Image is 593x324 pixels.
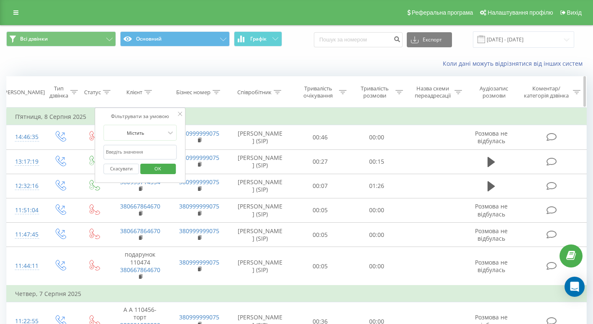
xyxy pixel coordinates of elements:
td: 00:07 [292,174,348,198]
td: [PERSON_NAME] (SIP) [228,198,292,222]
td: [PERSON_NAME] (SIP) [228,125,292,149]
button: Всі дзвінки [6,31,116,46]
div: 11:44:11 [15,258,34,274]
td: 00:15 [349,149,405,174]
td: [PERSON_NAME] (SIP) [228,247,292,285]
span: Графік [250,36,267,42]
a: 380999999075 [179,154,219,162]
td: [PERSON_NAME] (SIP) [228,149,292,174]
td: [PERSON_NAME] (SIP) [228,174,292,198]
div: Аудіозапис розмови [472,85,516,99]
a: 380667864670 [120,227,160,235]
span: Реферальна програма [412,9,473,16]
a: 380667864670 [120,202,160,210]
span: Розмова не відбулась [475,227,508,242]
td: 00:27 [292,149,348,174]
span: Розмова не відбулась [475,129,508,145]
td: 00:00 [349,223,405,247]
div: Тривалість очікування [299,85,336,99]
div: Фільтрувати за умовою [103,112,177,121]
span: Вихід [567,9,582,16]
button: Основний [120,31,230,46]
div: 12:32:16 [15,178,34,194]
a: 380999999075 [179,313,219,321]
div: 11:47:45 [15,226,34,243]
a: 380667864670 [120,266,160,274]
a: 380999999075 [179,129,219,137]
span: Розмова не відбулась [475,258,508,274]
td: 00:00 [349,125,405,149]
span: Розмова не відбулась [475,202,508,218]
td: 01:26 [349,174,405,198]
div: Співробітник [237,89,272,96]
td: 00:05 [292,223,348,247]
button: OK [140,164,176,174]
div: 14:46:35 [15,129,34,145]
input: Введіть значення [103,145,177,159]
td: 00:00 [349,198,405,222]
div: Коментар/категорія дзвінка [522,85,571,99]
td: Четвер, 7 Серпня 2025 [7,285,587,302]
div: Тривалість розмови [356,85,393,99]
a: 380999999075 [179,202,219,210]
a: 380999999075 [179,227,219,235]
a: 380999999075 [179,258,219,266]
div: Статус [84,89,101,96]
div: Open Intercom Messenger [565,277,585,297]
div: Назва схеми переадресації [413,85,452,99]
td: 00:46 [292,125,348,149]
span: Налаштування профілю [488,9,553,16]
div: [PERSON_NAME] [3,89,45,96]
div: Клієнт [126,89,142,96]
div: 11:51:04 [15,202,34,219]
button: Графік [234,31,282,46]
a: Коли дані можуть відрізнятися вiд інших систем [443,59,587,67]
div: Тип дзвінка [49,85,68,99]
button: Експорт [407,32,452,47]
input: Пошук за номером [314,32,403,47]
td: [PERSON_NAME] (SIP) [228,223,292,247]
td: 00:05 [292,198,348,222]
td: П’ятниця, 8 Серпня 2025 [7,108,587,125]
div: 13:17:19 [15,154,34,170]
button: Скасувати [103,164,139,174]
span: Всі дзвінки [20,36,48,42]
td: подарунок 110474 [110,247,169,285]
td: 00:05 [292,247,348,285]
td: 00:00 [349,247,405,285]
a: 380999999075 [179,178,219,186]
div: Бізнес номер [176,89,211,96]
span: OK [146,162,169,175]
